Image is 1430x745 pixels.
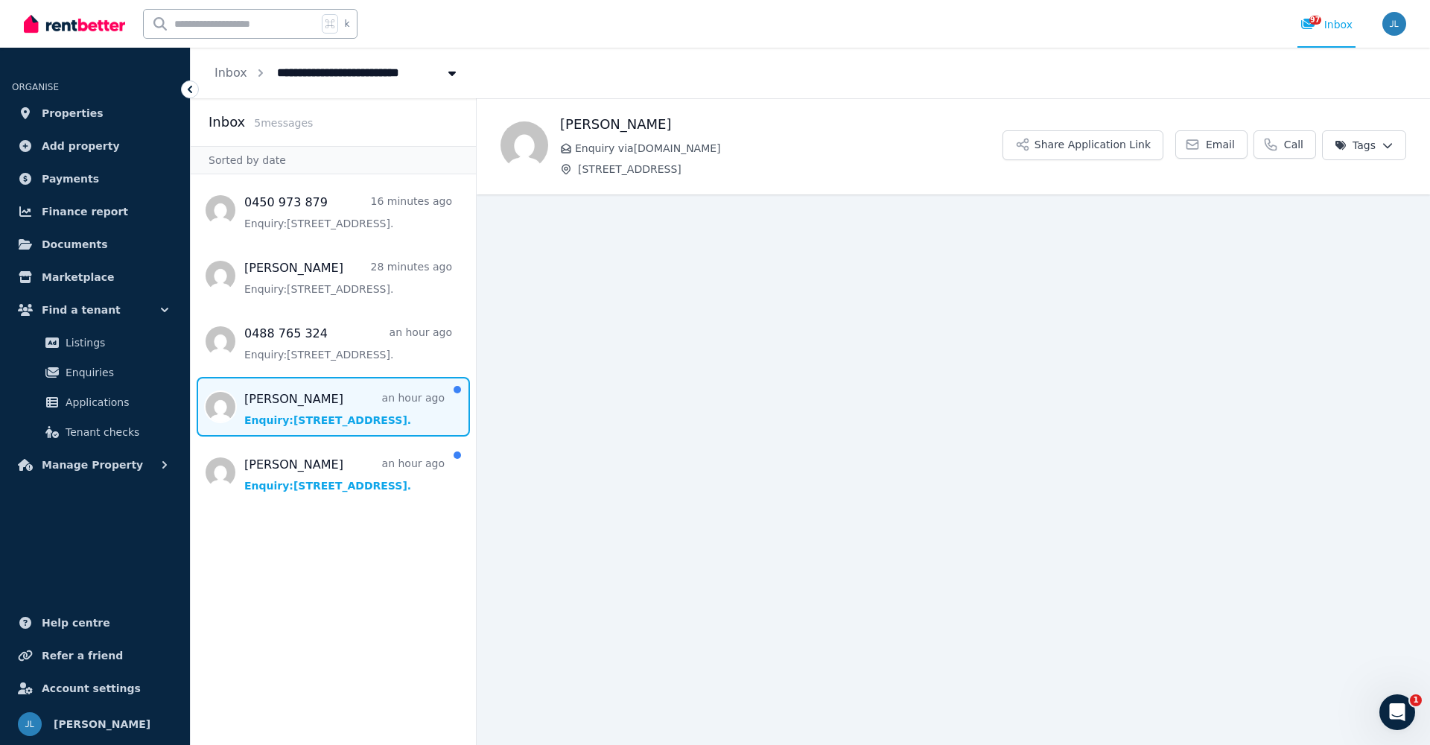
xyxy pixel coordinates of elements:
a: Listings [18,328,172,358]
span: Documents [42,235,108,253]
a: Finance report [12,197,178,226]
span: [STREET_ADDRESS] [578,162,1002,177]
span: Applications [66,393,166,411]
span: Marketplace [42,268,114,286]
h2: Inbox [209,112,245,133]
img: Joanne Lau [18,712,42,736]
span: Account settings [42,679,141,697]
span: Find a tenant [42,301,121,319]
nav: Breadcrumb [191,48,483,98]
a: Enquiries [18,358,172,387]
span: 97 [1309,16,1321,25]
span: Help centre [42,614,110,632]
div: Sorted by date [191,146,476,174]
span: k [344,18,349,30]
a: Call [1253,130,1316,159]
img: RentBetter [24,13,125,35]
a: Refer a friend [12,641,178,670]
span: 1 [1410,694,1422,706]
span: Enquiry via [DOMAIN_NAME] [575,141,1002,156]
a: Properties [12,98,178,128]
span: Call [1284,137,1303,152]
span: Manage Property [42,456,143,474]
button: Find a tenant [12,295,178,325]
button: Tags [1322,130,1406,160]
a: Marketplace [12,262,178,292]
span: Email [1206,137,1235,152]
span: Refer a friend [42,647,123,665]
span: Tenant checks [66,423,166,441]
a: Email [1175,130,1248,159]
div: Inbox [1300,17,1353,32]
nav: Message list [191,174,476,508]
img: Alana Zografos [500,121,548,169]
span: Finance report [42,203,128,221]
button: Share Application Link [1002,130,1163,160]
a: [PERSON_NAME]28 minutes agoEnquiry:[STREET_ADDRESS]. [244,259,452,297]
span: Tags [1335,138,1376,153]
iframe: Intercom live chat [1379,694,1415,730]
a: Inbox [214,66,247,80]
span: Add property [42,137,120,155]
a: Payments [12,164,178,194]
span: ORGANISE [12,82,59,92]
img: Joanne Lau [1382,12,1406,36]
span: Listings [66,334,166,352]
a: Applications [18,387,172,417]
span: Payments [42,170,99,188]
span: [PERSON_NAME] [54,715,150,733]
button: Manage Property [12,450,178,480]
h1: [PERSON_NAME] [560,114,1002,135]
a: [PERSON_NAME]an hour agoEnquiry:[STREET_ADDRESS]. [244,390,445,428]
span: Enquiries [66,364,166,381]
a: Help centre [12,608,178,638]
a: Documents [12,229,178,259]
a: [PERSON_NAME]an hour agoEnquiry:[STREET_ADDRESS]. [244,456,445,493]
span: Properties [42,104,104,122]
a: Add property [12,131,178,161]
a: 0488 765 324an hour agoEnquiry:[STREET_ADDRESS]. [244,325,452,362]
span: 5 message s [254,117,313,129]
a: 0450 973 87916 minutes agoEnquiry:[STREET_ADDRESS]. [244,194,452,231]
a: Account settings [12,673,178,703]
a: Tenant checks [18,417,172,447]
